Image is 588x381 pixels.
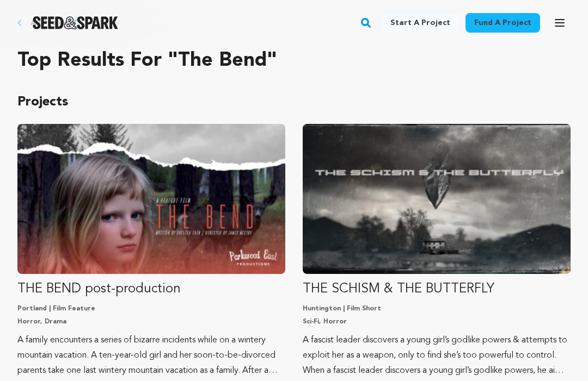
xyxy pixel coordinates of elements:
[303,317,571,326] p: Sci-Fi, Horror
[382,13,459,33] a: Start a project
[303,280,571,298] p: THE SCHISM & THE BUTTERFLY
[17,280,285,298] p: THE BEND post-production
[303,124,571,378] a: Fund THE SCHISM &amp; THE BUTTERFLY
[17,333,285,378] p: A family encounters a series of bizarre incidents while on a wintery mountain vacation. A ten-yea...
[17,93,571,111] p: Projects
[17,304,285,313] p: Portland | Film Feature
[33,16,118,29] img: Seed&Spark Logo Dark Mode
[17,124,285,378] a: Fund THE BEND post-production
[303,333,571,378] p: A fascist leader discovers a young girl’s godlike powers & attempts to exploit her as a weapon, o...
[303,304,571,313] p: Huntington | Film Short
[17,50,571,72] h2: Top results for "The bend"
[17,317,285,326] p: Horror, Drama
[33,16,118,29] a: Seed&Spark Homepage
[465,13,540,33] a: Fund a project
